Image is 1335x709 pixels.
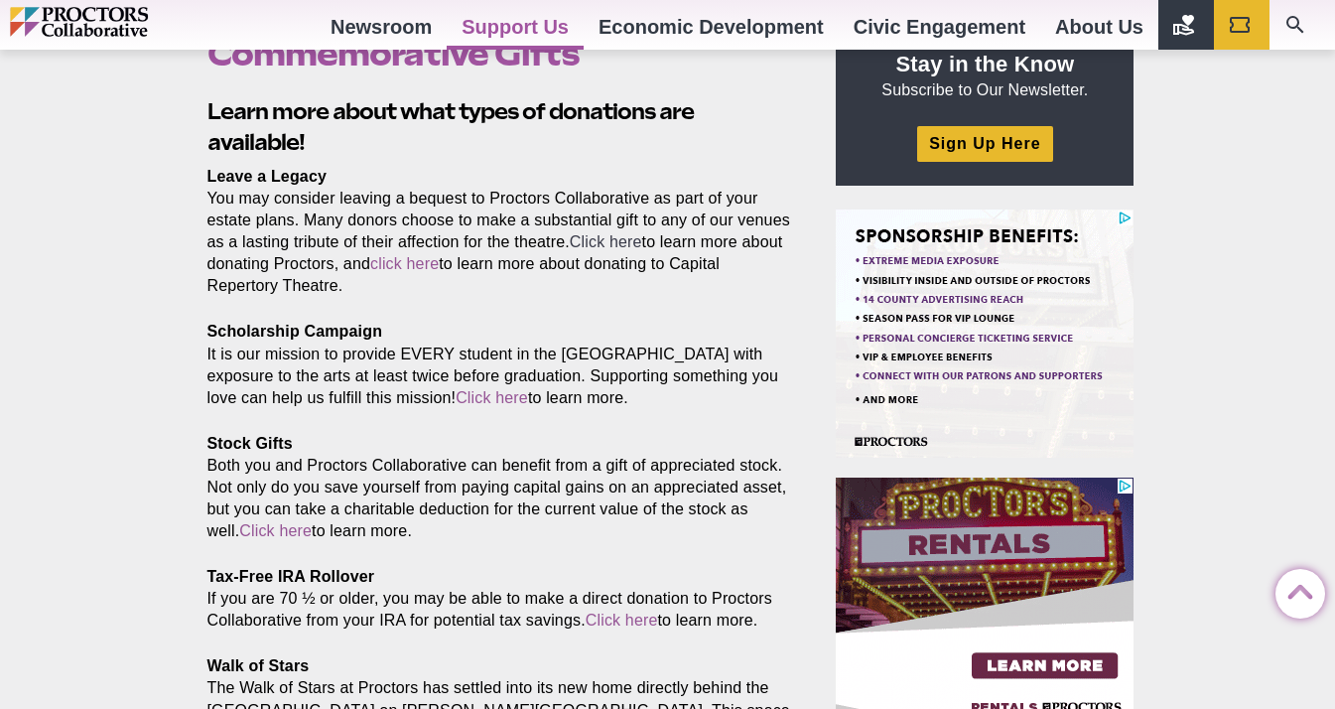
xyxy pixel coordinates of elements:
img: Proctors logo [10,7,233,37]
a: click here [370,255,439,272]
a: Sign Up Here [917,126,1052,161]
strong: Stock Gifts [207,435,293,452]
strong: Walk of Stars [207,657,310,674]
a: Click here [586,612,658,629]
a: Back to Top [1275,570,1315,610]
strong: Scholarship Campaign [207,323,383,340]
strong: Stay in the Know [896,52,1075,76]
p: If you are 70 ½ or older, you may be able to make a direct donation to Proctors Collaborative fro... [207,566,791,632]
a: Click here [239,522,312,539]
iframe: Advertisement [836,210,1134,458]
h2: Learn more about what types of donations are available! [207,96,791,158]
p: Both you and Proctors Collaborative can benefit from a gift of appreciated stock. Not only do you... [207,433,791,542]
strong: Tax-Free IRA Rollover [207,568,375,585]
p: Subscribe to Our Newsletter. [860,50,1110,101]
a: Click here [570,233,642,250]
strong: Leave a Legacy [207,168,328,185]
p: It is our mission to provide EVERY student in the [GEOGRAPHIC_DATA] with exposure to the arts at ... [207,321,791,408]
p: You may consider leaving a bequest to Proctors Collaborative as part of your estate plans. Many d... [207,166,791,297]
a: Click here [456,389,528,406]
